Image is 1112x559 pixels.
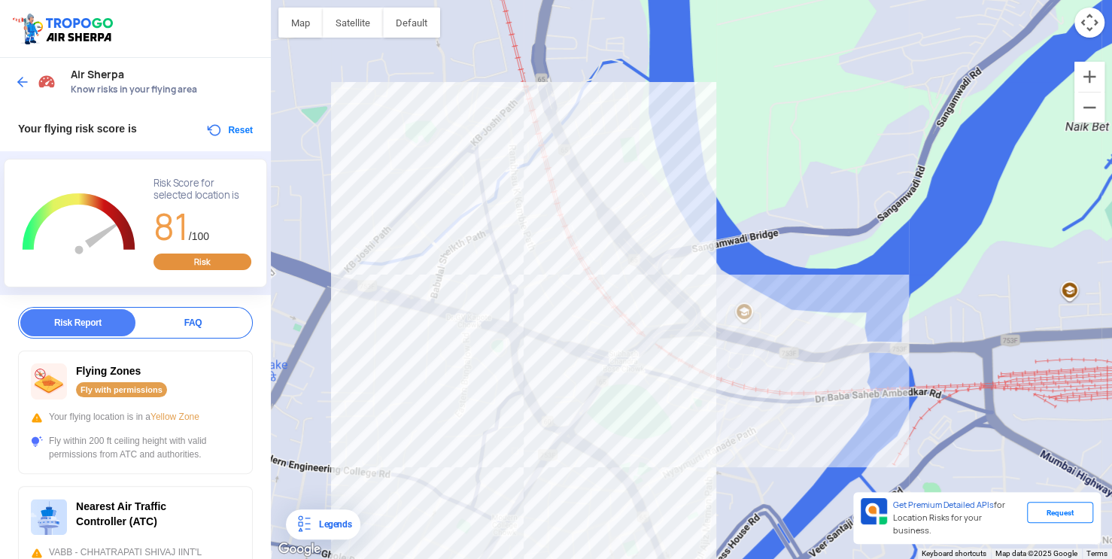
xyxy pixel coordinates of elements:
[76,365,141,377] span: Flying Zones
[278,8,323,38] button: Show street map
[76,500,166,527] span: Nearest Air Traffic Controller (ATC)
[135,309,251,336] div: FAQ
[31,499,67,535] img: ic_atc.svg
[71,68,256,81] span: Air Sherpa
[11,11,118,46] img: ic_tgdronemaps.svg
[31,434,240,461] div: Fly within 200 ft ceiling height with valid permissions from ATC and authorities.
[295,515,313,533] img: Legends
[887,498,1027,538] div: for Location Risks for your business.
[995,549,1077,557] span: Map data ©2025 Google
[150,412,199,422] span: Yellow Zone
[275,539,324,559] img: Google
[38,72,56,90] img: Risk Scores
[153,178,251,202] div: Risk Score for selected location is
[861,498,887,524] img: Premium APIs
[153,203,189,251] span: 81
[1086,549,1107,557] a: Terms
[205,121,253,139] button: Reset
[31,410,240,424] div: Your flying location is in a
[275,539,324,559] a: Open this area in Google Maps (opens a new window)
[31,363,67,400] img: ic_nofly.svg
[922,548,986,559] button: Keyboard shortcuts
[153,254,251,270] div: Risk
[313,515,351,533] div: Legends
[893,500,994,510] span: Get Premium Detailed APIs
[71,84,256,96] span: Know risks in your flying area
[323,8,383,38] button: Show satellite imagery
[16,178,142,272] g: Chart
[1074,93,1104,123] button: Zoom out
[20,309,135,336] div: Risk Report
[1074,62,1104,92] button: Zoom in
[76,382,167,397] div: Fly with permissions
[1027,502,1093,523] div: Request
[15,74,30,90] img: ic_arrow_back_blue.svg
[189,230,209,242] span: /100
[18,123,137,135] span: Your flying risk score is
[1074,8,1104,38] button: Map camera controls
